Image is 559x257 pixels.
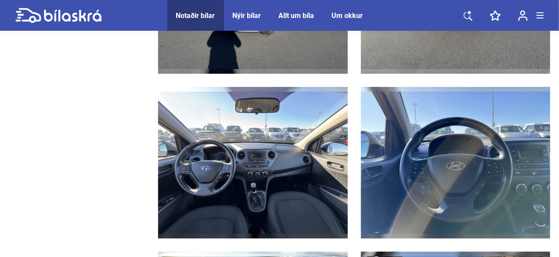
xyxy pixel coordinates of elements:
img: user-login.svg [518,10,528,21]
a: Um okkur [332,11,363,20]
a: Nýir bílar [233,11,261,20]
a: Allt um bíla [279,11,314,20]
a: Notaðir bílar [176,11,215,20]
